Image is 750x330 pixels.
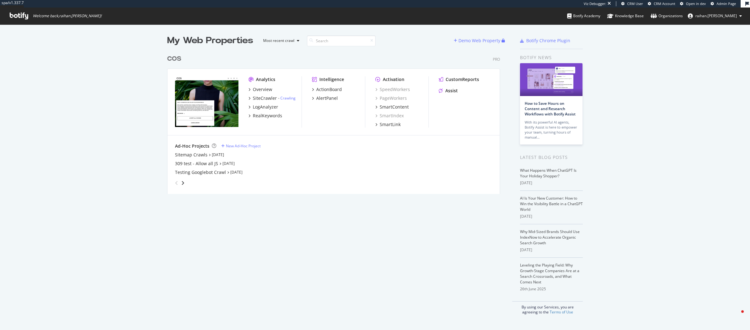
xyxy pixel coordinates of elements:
[686,1,706,6] span: Open in dev
[230,170,242,175] a: [DATE]
[493,57,500,62] div: Pro
[316,86,342,93] div: ActionBoard
[454,36,502,46] button: Demo Web Property
[520,195,583,212] a: AI Is Your New Customer: How to Win the Visibility Battle in a ChatGPT World
[253,95,277,101] div: SiteCrawler
[567,13,600,19] div: Botify Academy
[717,1,736,6] span: Admin Page
[729,309,744,324] iframe: Intercom live chat
[222,161,235,166] a: [DATE]
[312,86,342,93] a: ActionBoard
[253,104,278,110] div: LogAnalyzer
[248,113,282,119] a: RealKeywords
[627,1,643,6] span: CRM User
[172,178,181,188] div: angle-left
[680,1,706,6] a: Open in dev
[525,120,578,140] div: With its powerful AI agents, Botify Assist is here to empower your team, turning hours of manual…
[383,76,404,83] div: Activation
[375,86,410,93] a: SpeedWorkers
[167,34,253,47] div: My Web Properties
[520,214,583,219] div: [DATE]
[167,54,184,63] a: COS
[256,76,275,83] div: Analytics
[654,1,675,6] span: CRM Account
[526,38,570,44] div: Botify Chrome Plugin
[375,121,401,128] a: SmartLink
[167,54,181,63] div: COS
[221,143,261,149] a: New Ad-Hoc Project
[512,301,583,315] div: By using our Services, you are agreeing to the
[263,39,294,43] div: Most recent crawl
[520,168,577,179] a: What Happens When ChatGPT Is Your Holiday Shopper?
[651,13,683,19] div: Organizations
[520,38,570,44] a: Botify Chrome Plugin
[520,63,582,96] img: How to Save Hours on Content and Research Workflows with Botify Assist
[316,95,338,101] div: AlertPanel
[439,76,479,83] a: CustomReports
[181,180,185,186] div: angle-right
[520,286,583,292] div: 26th June 2025
[258,36,302,46] button: Most recent crawl
[212,152,224,157] a: [DATE]
[445,88,458,94] div: Assist
[607,8,644,24] a: Knowledge Base
[439,88,458,94] a: Assist
[607,13,644,19] div: Knowledge Base
[175,160,218,167] a: 309 test - Allow all JS
[651,8,683,24] a: Organizations
[253,86,272,93] div: Overview
[550,309,573,315] a: Terms of Use
[520,180,583,186] div: [DATE]
[520,54,583,61] div: Botify news
[375,104,409,110] a: SmartContent
[567,8,600,24] a: Botify Academy
[520,262,579,285] a: Leveling the Playing Field: Why Growth-Stage Companies Are at a Search Crossroads, and What Comes...
[621,1,643,6] a: CRM User
[278,95,296,101] div: -
[711,1,736,6] a: Admin Page
[525,101,576,117] a: How to Save Hours on Content and Research Workflows with Botify Assist
[248,95,296,101] a: SiteCrawler- Crawling
[520,247,583,253] div: [DATE]
[253,113,282,119] div: RealKeywords
[280,95,296,101] a: Crawling
[375,113,404,119] a: SmartIndex
[375,95,407,101] a: PageWorkers
[695,13,737,18] span: raihan.ahmed
[307,35,376,46] input: Search
[454,38,502,43] a: Demo Web Property
[248,86,272,93] a: Overview
[226,143,261,149] div: New Ad-Hoc Project
[167,47,505,194] div: grid
[446,76,479,83] div: CustomReports
[683,11,747,21] button: raihan.[PERSON_NAME]
[458,38,500,44] div: Demo Web Property
[175,76,238,127] img: https://www.cosstores.com
[175,169,226,175] a: Testing Googlebot Crawl
[248,104,278,110] a: LogAnalyzer
[175,143,209,149] div: Ad-Hoc Projects
[319,76,344,83] div: Intelligence
[520,154,583,161] div: Latest Blog Posts
[648,1,675,6] a: CRM Account
[175,152,207,158] a: Sitemap Crawls
[380,104,409,110] div: SmartContent
[520,229,580,246] a: Why Mid-Sized Brands Should Use IndexNow to Accelerate Organic Search Growth
[584,1,606,6] div: Viz Debugger:
[33,13,102,18] span: Welcome back, raihan.[PERSON_NAME] !
[380,121,401,128] div: SmartLink
[312,95,338,101] a: AlertPanel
